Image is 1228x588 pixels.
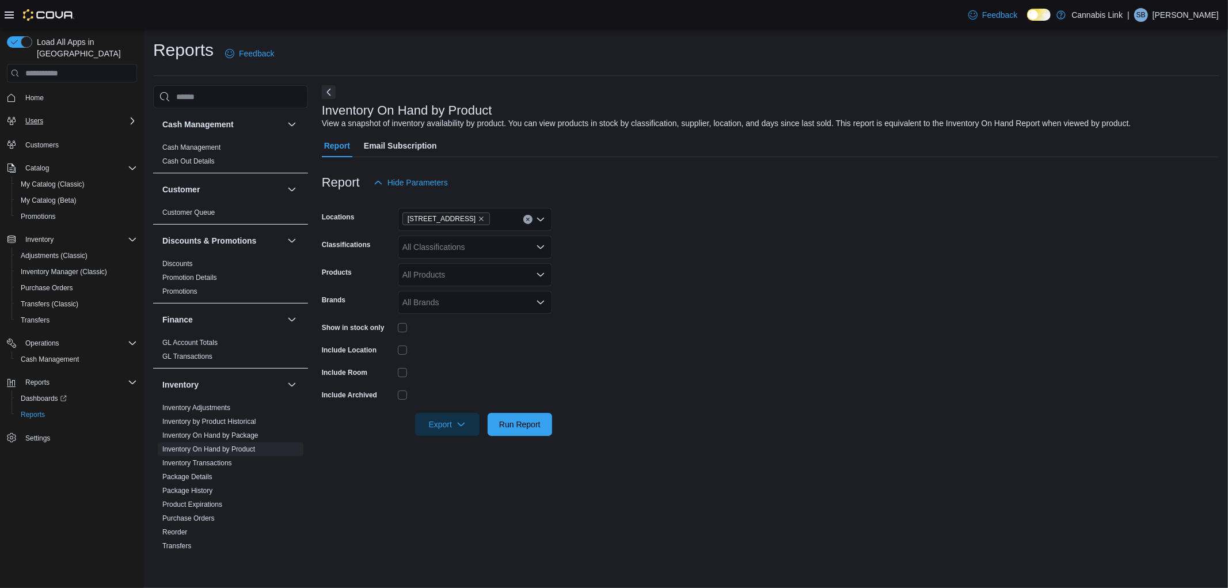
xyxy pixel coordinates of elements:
[322,323,385,332] label: Show in stock only
[12,296,142,312] button: Transfers (Classic)
[16,392,71,405] a: Dashboards
[153,336,308,368] div: Finance
[16,408,50,422] a: Reports
[162,274,217,282] a: Promotion Details
[16,408,137,422] span: Reports
[2,430,142,446] button: Settings
[1127,8,1130,22] p: |
[324,134,350,157] span: Report
[12,390,142,407] a: Dashboards
[499,419,541,430] span: Run Report
[982,9,1017,21] span: Feedback
[2,136,142,153] button: Customers
[12,208,142,225] button: Promotions
[2,232,142,248] button: Inventory
[478,215,485,222] button: Remove 1295 Highbury Ave N from selection in this group
[21,336,137,350] span: Operations
[364,134,437,157] span: Email Subscription
[387,177,448,188] span: Hide Parameters
[25,141,59,150] span: Customers
[536,270,545,279] button: Open list of options
[2,374,142,390] button: Reports
[162,404,230,412] a: Inventory Adjustments
[21,355,79,364] span: Cash Management
[25,116,43,126] span: Users
[23,9,74,21] img: Cova
[2,160,142,176] button: Catalog
[162,431,258,440] span: Inventory On Hand by Package
[12,248,142,264] button: Adjustments (Classic)
[16,194,81,207] a: My Catalog (Beta)
[162,459,232,467] a: Inventory Transactions
[523,215,533,224] button: Clear input
[162,119,283,130] button: Cash Management
[16,177,137,191] span: My Catalog (Classic)
[285,234,299,248] button: Discounts & Promotions
[162,339,218,347] a: GL Account Totals
[21,251,88,260] span: Adjustments (Classic)
[162,445,255,453] a: Inventory On Hand by Product
[16,392,137,405] span: Dashboards
[285,117,299,131] button: Cash Management
[32,36,137,59] span: Load All Apps in [GEOGRAPHIC_DATA]
[21,138,63,152] a: Customers
[322,117,1131,130] div: View a snapshot of inventory availability by product. You can view products in stock by classific...
[162,184,283,195] button: Customer
[162,528,187,537] span: Reorder
[162,379,199,390] h3: Inventory
[21,316,50,325] span: Transfers
[162,417,256,426] span: Inventory by Product Historical
[2,335,142,351] button: Operations
[21,336,64,350] button: Operations
[12,407,142,423] button: Reports
[162,458,232,468] span: Inventory Transactions
[162,445,255,454] span: Inventory On Hand by Product
[16,265,137,279] span: Inventory Manager (Classic)
[21,375,54,389] button: Reports
[162,352,212,361] span: GL Transactions
[21,137,137,151] span: Customers
[220,42,279,65] a: Feedback
[162,143,220,151] a: Cash Management
[21,267,107,276] span: Inventory Manager (Classic)
[21,196,77,205] span: My Catalog (Beta)
[21,90,137,105] span: Home
[322,295,345,305] label: Brands
[12,312,142,328] button: Transfers
[21,394,67,403] span: Dashboards
[162,287,197,296] span: Promotions
[488,413,552,436] button: Run Report
[239,48,274,59] span: Feedback
[162,541,191,551] span: Transfers
[162,143,220,152] span: Cash Management
[322,268,352,277] label: Products
[1153,8,1219,22] p: [PERSON_NAME]
[21,410,45,419] span: Reports
[162,472,212,481] span: Package Details
[21,233,137,246] span: Inventory
[16,210,60,223] a: Promotions
[12,280,142,296] button: Purchase Orders
[422,413,473,436] span: Export
[21,299,78,309] span: Transfers (Classic)
[162,418,256,426] a: Inventory by Product Historical
[16,297,137,311] span: Transfers (Classic)
[2,89,142,106] button: Home
[21,180,85,189] span: My Catalog (Classic)
[1027,9,1051,21] input: Dark Mode
[153,39,214,62] h1: Reports
[21,161,54,175] button: Catalog
[21,114,137,128] span: Users
[322,346,377,355] label: Include Location
[162,314,283,325] button: Finance
[12,192,142,208] button: My Catalog (Beta)
[21,375,137,389] span: Reports
[21,233,58,246] button: Inventory
[162,260,193,268] a: Discounts
[1134,8,1148,22] div: Shawn Benny
[162,500,222,509] span: Product Expirations
[25,378,50,387] span: Reports
[16,352,83,366] a: Cash Management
